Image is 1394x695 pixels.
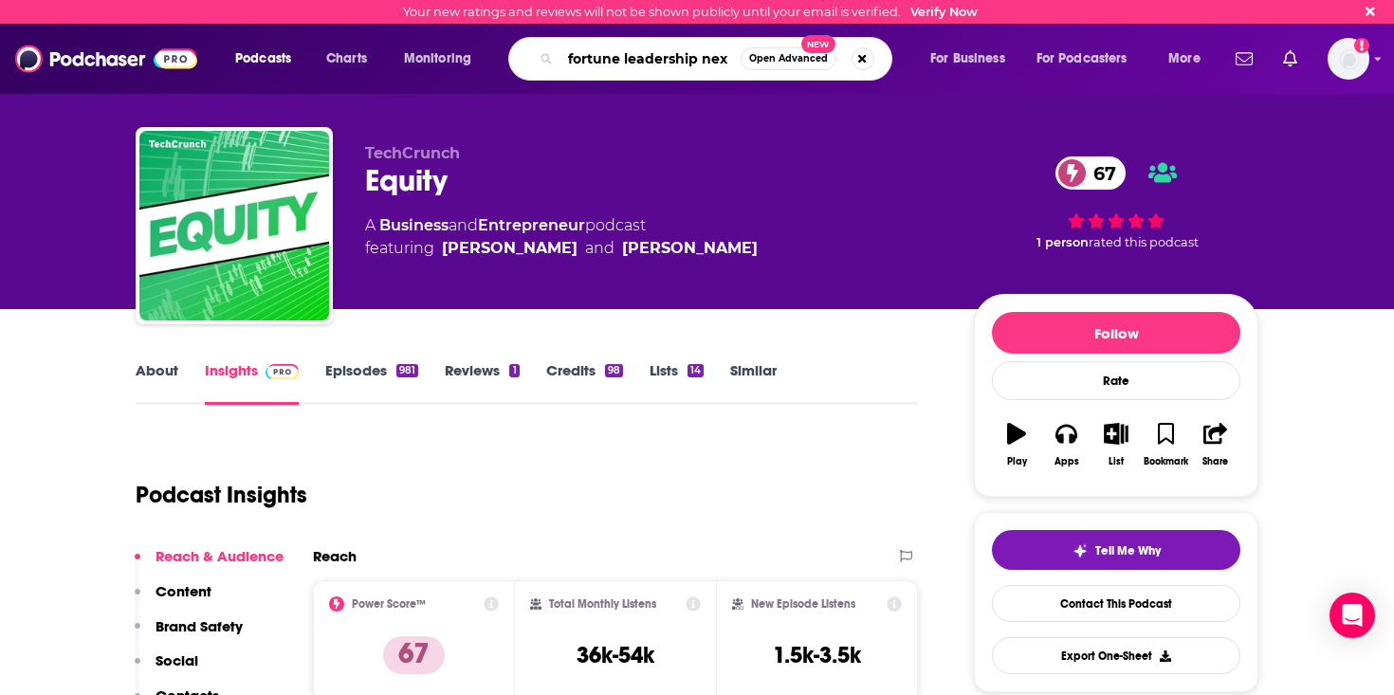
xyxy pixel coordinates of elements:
div: 1 [509,364,519,377]
button: Follow [992,312,1240,354]
button: Share [1191,411,1240,479]
a: Episodes981 [325,361,418,405]
input: Search podcasts, credits, & more... [560,44,741,74]
div: List [1109,456,1124,467]
a: Natasha Mascarenhas [622,237,758,260]
h2: Reach [313,547,357,565]
p: Brand Safety [156,617,243,635]
a: Show notifications dropdown [1275,43,1305,75]
button: Show profile menu [1328,38,1369,80]
button: Export One-Sheet [992,637,1240,674]
span: 1 person [1036,235,1089,249]
button: Open AdvancedNew [741,47,836,70]
h2: Total Monthly Listens [549,597,656,611]
button: open menu [391,44,496,74]
span: rated this podcast [1089,235,1199,249]
a: Show notifications dropdown [1228,43,1260,75]
div: A podcast [365,214,758,260]
img: User Profile [1328,38,1369,80]
span: and [585,237,614,260]
p: Social [156,651,198,669]
div: Search podcasts, credits, & more... [526,37,910,81]
span: 67 [1074,156,1126,190]
button: Reach & Audience [135,547,284,582]
span: More [1168,46,1201,72]
button: Play [992,411,1041,479]
div: Apps [1055,456,1079,467]
a: Similar [730,361,777,405]
svg: Email not verified [1354,38,1369,53]
span: For Podcasters [1036,46,1128,72]
div: Rate [992,361,1240,400]
div: Your new ratings and reviews will not be shown publicly until your email is verified. [403,5,978,19]
p: 67 [383,636,445,674]
a: About [136,361,178,405]
div: Open Intercom Messenger [1330,593,1375,638]
img: tell me why sparkle [1073,543,1088,558]
a: Credits98 [546,361,623,405]
div: 67 1 personrated this podcast [974,144,1258,262]
a: Reviews1 [445,361,519,405]
div: 14 [688,364,704,377]
h3: 1.5k-3.5k [773,641,861,669]
p: Reach & Audience [156,547,284,565]
span: TechCrunch [365,144,460,162]
span: Tell Me Why [1095,543,1161,558]
a: Alex Wilhelm [442,237,578,260]
button: Content [135,582,211,617]
button: tell me why sparkleTell Me Why [992,530,1240,570]
img: Equity [139,131,329,320]
h2: Power Score™ [352,597,426,611]
button: open menu [1024,44,1155,74]
button: open menu [917,44,1029,74]
h1: Podcast Insights [136,481,307,509]
div: Play [1007,456,1027,467]
span: Charts [326,46,367,72]
button: Brand Safety [135,617,243,652]
div: 98 [605,364,623,377]
span: New [801,35,835,53]
img: Podchaser - Follow, Share and Rate Podcasts [15,41,197,77]
div: Bookmark [1144,456,1188,467]
a: Charts [314,44,378,74]
a: Contact This Podcast [992,585,1240,622]
span: Logged in as charlottestone [1328,38,1369,80]
span: and [449,216,478,234]
span: featuring [365,237,758,260]
a: Lists14 [650,361,704,405]
a: Verify Now [910,5,978,19]
button: Bookmark [1141,411,1190,479]
span: Open Advanced [749,54,828,64]
a: Business [379,216,449,234]
div: Share [1202,456,1228,467]
a: 67 [1055,156,1126,190]
div: 981 [396,364,418,377]
p: Content [156,582,211,600]
h3: 36k-54k [577,641,654,669]
button: open menu [222,44,316,74]
span: Podcasts [235,46,291,72]
a: Entrepreneur [478,216,585,234]
span: Monitoring [404,46,471,72]
img: Podchaser Pro [266,364,299,379]
a: InsightsPodchaser Pro [205,361,299,405]
button: open menu [1155,44,1224,74]
button: List [1091,411,1141,479]
button: Apps [1041,411,1091,479]
button: Social [135,651,198,686]
h2: New Episode Listens [751,597,855,611]
span: For Business [930,46,1005,72]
